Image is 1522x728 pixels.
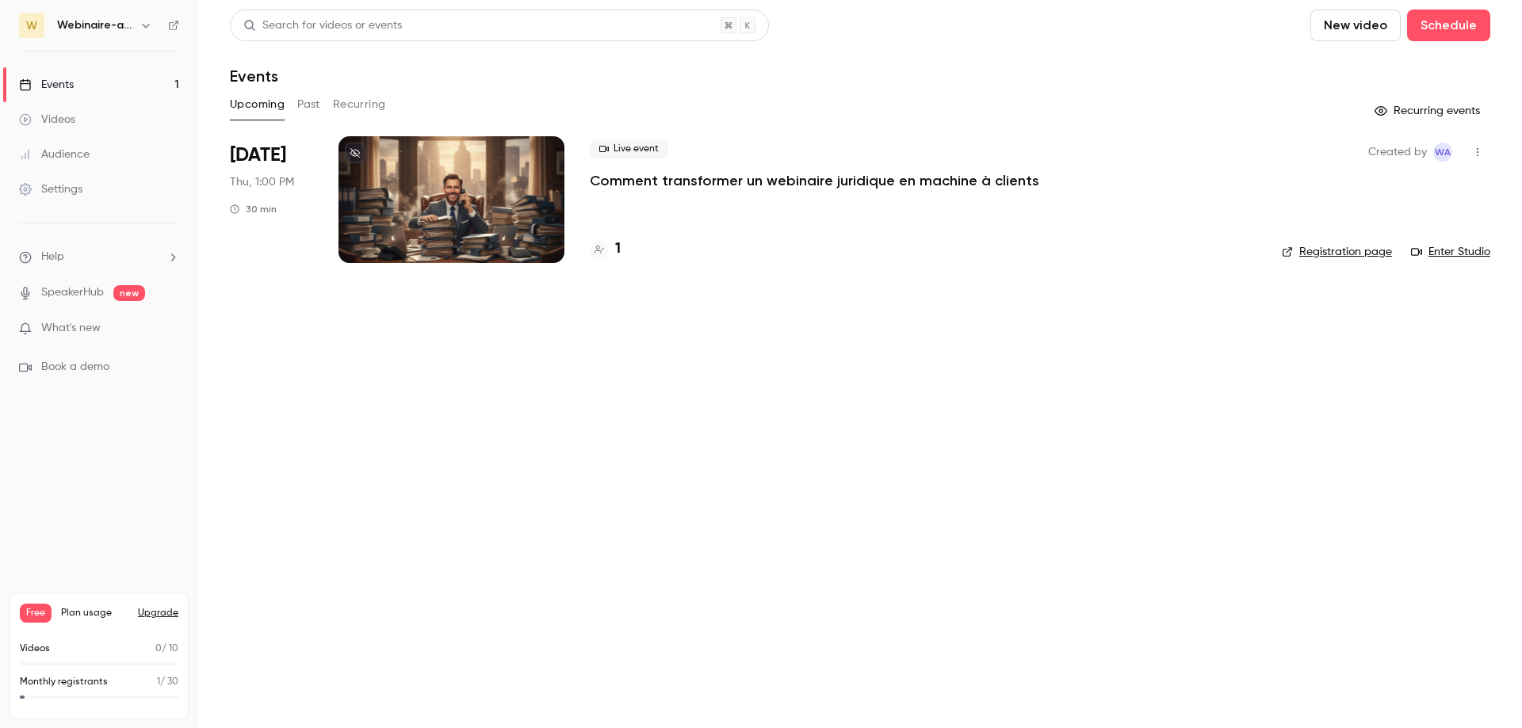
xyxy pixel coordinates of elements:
[1282,244,1392,260] a: Registration page
[19,77,74,93] div: Events
[157,675,178,689] p: / 30
[1433,143,1452,162] span: Webinaire Avocats
[113,285,145,301] span: new
[230,67,278,86] h1: Events
[155,642,178,656] p: / 10
[230,92,285,117] button: Upcoming
[61,607,128,619] span: Plan usage
[20,675,108,689] p: Monthly registrants
[157,677,160,687] span: 1
[1368,143,1427,162] span: Created by
[19,249,179,265] li: help-dropdown-opener
[20,642,50,656] p: Videos
[230,174,294,190] span: Thu, 1:00 PM
[1367,98,1490,124] button: Recurring events
[19,112,75,128] div: Videos
[41,249,64,265] span: Help
[138,607,178,619] button: Upgrade
[19,147,90,162] div: Audience
[41,284,104,301] a: SpeakerHub
[297,92,320,117] button: Past
[230,203,277,215] div: 30 min
[19,181,82,197] div: Settings
[333,92,386,117] button: Recurring
[41,320,101,337] span: What's new
[590,171,1039,190] a: Comment transformer un webinaire juridique en machine à clients
[1310,10,1401,41] button: New video
[1407,10,1490,41] button: Schedule
[590,139,668,158] span: Live event
[20,604,52,623] span: Free
[615,238,621,260] h4: 1
[590,238,621,260] a: 1
[1435,143,1451,162] span: WA
[243,17,402,34] div: Search for videos or events
[155,644,162,654] span: 0
[230,143,286,168] span: [DATE]
[1411,244,1490,260] a: Enter Studio
[41,359,109,375] span: Book a demo
[230,136,313,263] div: Oct 16 Thu, 1:00 PM (Europe/Paris)
[26,17,37,34] span: W
[57,17,133,33] h6: Webinaire-avocats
